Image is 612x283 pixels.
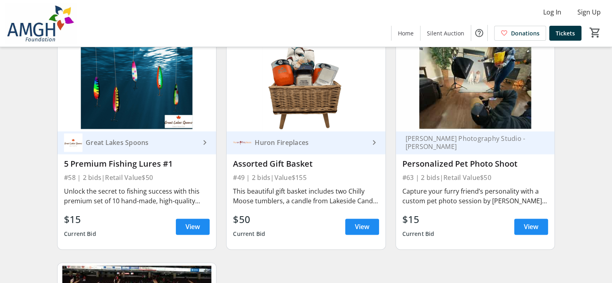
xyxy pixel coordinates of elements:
[64,159,210,169] div: 5 Premium Fishing Lures #1
[524,222,538,231] span: View
[571,6,607,19] button: Sign Up
[251,138,369,147] div: Huron Fireplaces
[402,227,435,241] div: Current Bid
[543,7,561,17] span: Log In
[176,219,210,235] a: View
[537,6,568,19] button: Log In
[398,29,414,37] span: Home
[233,212,265,227] div: $50
[588,25,602,40] button: Cart
[471,25,487,41] button: Help
[345,219,379,235] a: View
[233,172,379,183] div: #49 | 2 bids | Value $155
[427,29,464,37] span: Silent Auction
[402,212,435,227] div: $15
[233,133,251,152] img: Huron Fireplaces
[64,172,210,183] div: #58 | 2 bids | Retail Value $50
[549,26,581,41] a: Tickets
[185,222,200,231] span: View
[402,186,548,206] div: Capture your furry friend’s personality with a custom pet photo session by [PERSON_NAME], Persona...
[233,159,379,169] div: Assorted Gift Basket
[514,219,548,235] a: View
[64,212,96,227] div: $15
[511,29,540,37] span: Donations
[556,29,575,37] span: Tickets
[64,133,82,152] img: Great Lakes Spoons
[577,7,601,17] span: Sign Up
[355,222,369,231] span: View
[396,42,554,131] img: Personalized Pet Photo Shoot
[392,26,420,41] a: Home
[64,227,96,241] div: Current Bid
[58,42,216,131] img: 5 Premium Fishing Lures #1
[58,131,216,154] a: Great Lakes SpoonsGreat Lakes Spoons
[227,131,385,154] a: Huron FireplacesHuron Fireplaces
[233,227,265,241] div: Current Bid
[233,186,379,206] div: This beautiful gift basket includes two Chilly Moose tumblers, a candle from Lakeside Candle Co.,...
[402,159,548,169] div: Personalized Pet Photo Shoot
[64,186,210,206] div: Unlock the secret to fishing success with this premium set of 10 hand-made, high-quality lures. C...
[402,134,538,151] div: [PERSON_NAME] Photography Studio - [PERSON_NAME]
[200,138,210,147] mat-icon: keyboard_arrow_right
[369,138,379,147] mat-icon: keyboard_arrow_right
[82,138,200,147] div: Great Lakes Spoons
[227,42,385,131] img: Assorted Gift Basket
[494,26,546,41] a: Donations
[420,26,471,41] a: Silent Auction
[5,3,76,43] img: Alexandra Marine & General Hospital Foundation's Logo
[402,172,548,183] div: #63 | 2 bids | Retail Value $50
